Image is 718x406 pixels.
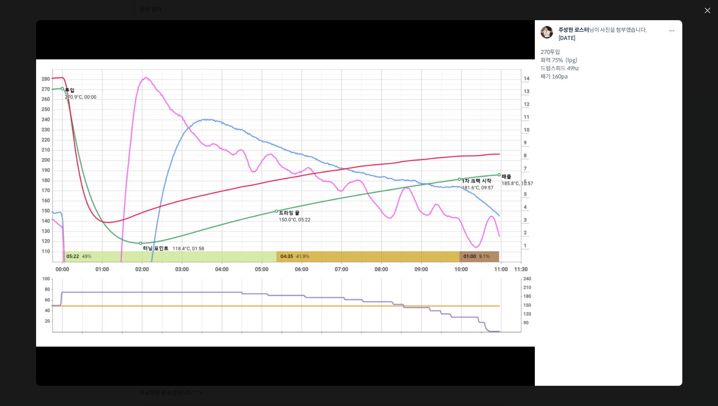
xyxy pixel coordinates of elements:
[51,246,100,265] a: 대화
[2,246,51,265] a: 홈
[541,48,676,89] div: 270투입 화력 75% (lpg) 드럼스피드 49hz 배기 160pa 예열 가스50% 배기 100pa
[541,26,553,38] img: 프로필 사진
[100,246,149,265] a: 설정
[558,35,576,42] a: [DATE]
[120,258,129,264] span: 설정
[558,26,589,33] a: 주성현 로스터
[24,258,29,264] span: 홈
[71,258,80,264] span: 대화
[558,26,663,34] p: 님이 사진을 첨부했습니다.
